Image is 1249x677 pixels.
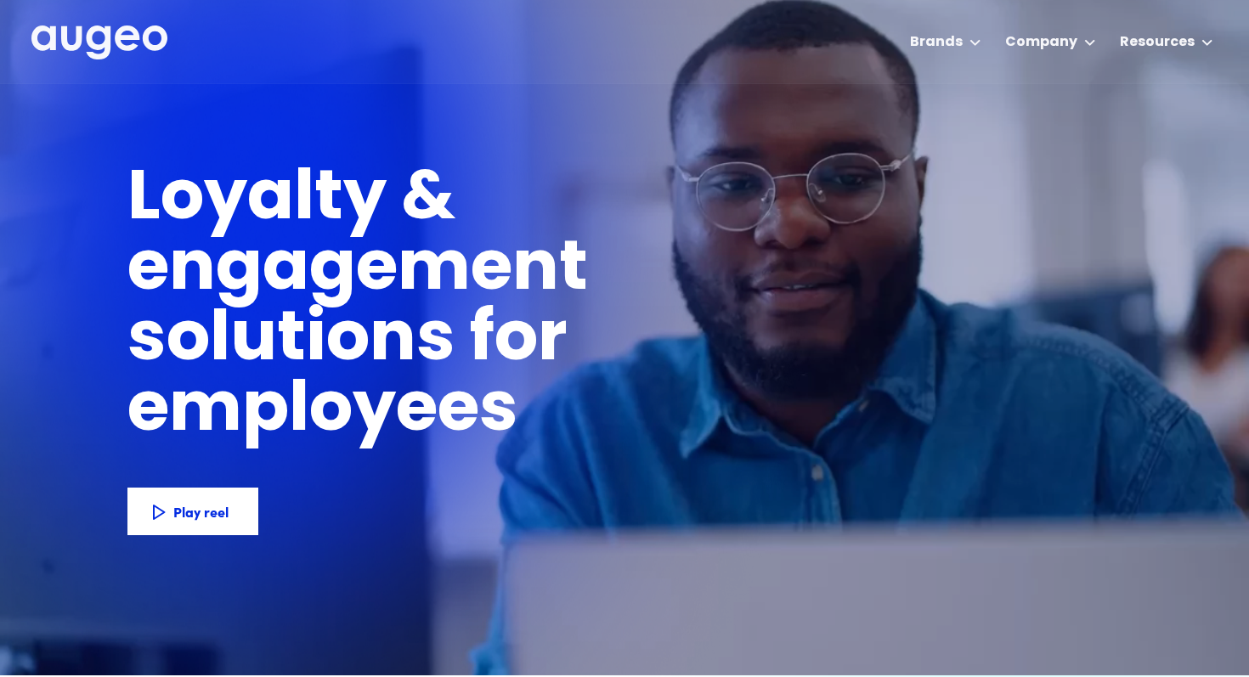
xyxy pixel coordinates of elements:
h1: Loyalty & engagement solutions for [127,166,862,377]
div: Company [1005,32,1077,53]
img: Augeo's full logo in white. [31,25,167,60]
div: Brands [910,32,963,53]
a: Play reel [127,488,258,535]
a: home [31,25,167,61]
div: Resources [1120,32,1195,53]
h1: employees [127,377,548,448]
